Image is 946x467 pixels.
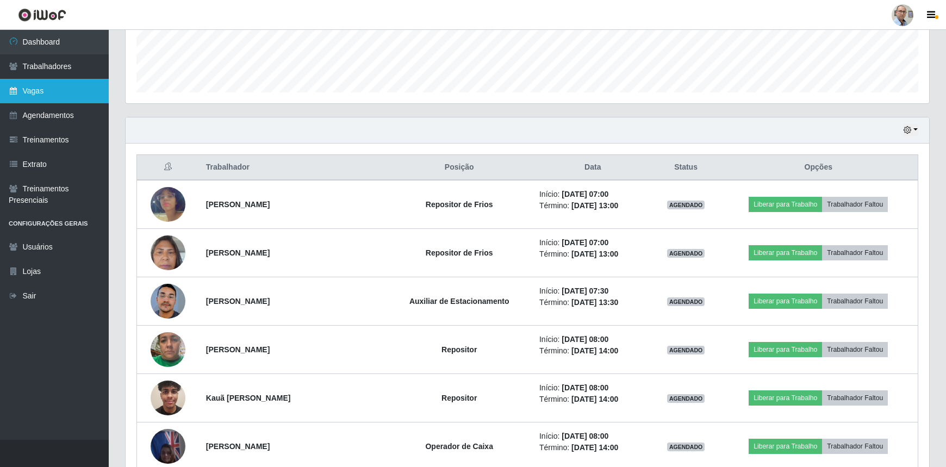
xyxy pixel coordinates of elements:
[151,229,185,276] img: 1706817877089.jpeg
[206,394,291,402] strong: Kauã [PERSON_NAME]
[206,297,270,306] strong: [PERSON_NAME]
[822,197,888,212] button: Trabalhador Faltou
[539,200,646,211] li: Término:
[571,201,618,210] time: [DATE] 13:00
[667,297,705,306] span: AGENDADO
[151,375,185,421] img: 1743989125536.jpeg
[571,346,618,355] time: [DATE] 14:00
[385,155,533,180] th: Posição
[667,249,705,258] span: AGENDADO
[206,200,270,209] strong: [PERSON_NAME]
[539,431,646,442] li: Início:
[206,442,270,451] strong: [PERSON_NAME]
[539,237,646,248] li: Início:
[441,345,477,354] strong: Repositor
[18,8,66,22] img: CoreUI Logo
[539,382,646,394] li: Início:
[562,432,608,440] time: [DATE] 08:00
[200,155,386,180] th: Trabalhador
[719,155,918,180] th: Opções
[426,248,493,257] strong: Repositor de Frios
[539,189,646,200] li: Início:
[426,200,493,209] strong: Repositor de Frios
[562,335,608,344] time: [DATE] 08:00
[562,238,608,247] time: [DATE] 07:00
[822,245,888,260] button: Trabalhador Faltou
[533,155,653,180] th: Data
[749,342,822,357] button: Liberar para Trabalho
[562,190,608,198] time: [DATE] 07:00
[539,297,646,308] li: Término:
[151,326,185,372] img: 1743256208658.jpeg
[571,298,618,307] time: [DATE] 13:30
[749,294,822,309] button: Liberar para Trabalho
[539,285,646,297] li: Início:
[562,287,608,295] time: [DATE] 07:30
[749,197,822,212] button: Liberar para Trabalho
[206,248,270,257] strong: [PERSON_NAME]
[749,245,822,260] button: Liberar para Trabalho
[667,201,705,209] span: AGENDADO
[425,442,493,451] strong: Operador de Caixa
[822,439,888,454] button: Trabalhador Faltou
[441,394,477,402] strong: Repositor
[562,383,608,392] time: [DATE] 08:00
[571,250,618,258] time: [DATE] 13:00
[822,390,888,406] button: Trabalhador Faltou
[822,294,888,309] button: Trabalhador Faltou
[539,345,646,357] li: Término:
[653,155,719,180] th: Status
[667,394,705,403] span: AGENDADO
[151,264,185,339] img: 1753924743686.jpeg
[822,342,888,357] button: Trabalhador Faltou
[667,443,705,451] span: AGENDADO
[151,173,185,235] img: 1736193736674.jpeg
[206,345,270,354] strong: [PERSON_NAME]
[571,395,618,403] time: [DATE] 14:00
[539,248,646,260] li: Término:
[667,346,705,354] span: AGENDADO
[749,439,822,454] button: Liberar para Trabalho
[749,390,822,406] button: Liberar para Trabalho
[409,297,509,306] strong: Auxiliar de Estacionamento
[539,394,646,405] li: Término:
[539,334,646,345] li: Início:
[571,443,618,452] time: [DATE] 14:00
[539,442,646,453] li: Término:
